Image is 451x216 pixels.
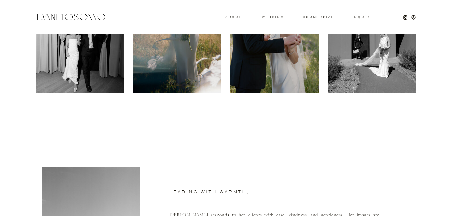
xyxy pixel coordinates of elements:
[352,16,373,19] a: Inquire
[262,16,284,18] a: wedding
[170,190,336,196] h3: Leading with warmth,
[303,16,333,19] a: commercial
[225,16,240,18] a: About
